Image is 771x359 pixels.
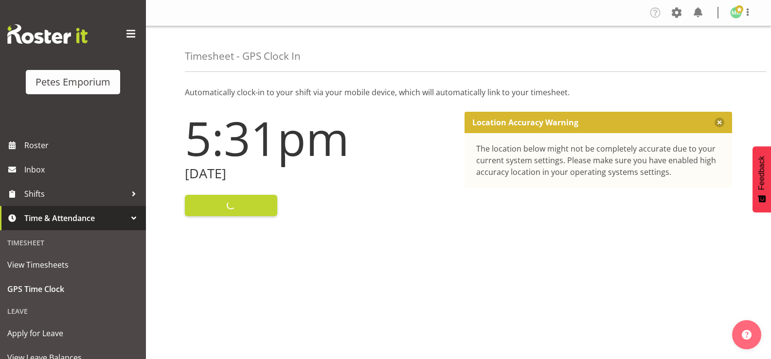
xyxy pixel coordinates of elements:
div: Timesheet [2,233,143,253]
span: View Timesheets [7,257,139,272]
span: Shifts [24,187,126,201]
button: Close message [715,118,724,127]
img: help-xxl-2.png [742,330,752,340]
span: Apply for Leave [7,326,139,341]
a: GPS Time Clock [2,277,143,301]
img: melanie-richardson713.jpg [730,7,742,18]
button: Feedback - Show survey [753,146,771,212]
span: Roster [24,138,141,153]
img: Rosterit website logo [7,24,88,44]
a: View Timesheets [2,253,143,277]
p: Location Accuracy Warning [472,118,578,127]
div: The location below might not be completely accurate due to your current system settings. Please m... [476,143,721,178]
a: Apply for Leave [2,321,143,345]
span: Time & Attendance [24,211,126,225]
div: Petes Emporium [36,75,110,89]
p: Automatically clock-in to your shift via your mobile device, which will automatically link to you... [185,86,732,98]
h1: 5:31pm [185,112,453,164]
span: Feedback [757,156,766,190]
h4: Timesheet - GPS Clock In [185,51,301,62]
span: GPS Time Clock [7,282,139,296]
div: Leave [2,301,143,321]
h2: [DATE] [185,166,453,181]
span: Inbox [24,162,141,177]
